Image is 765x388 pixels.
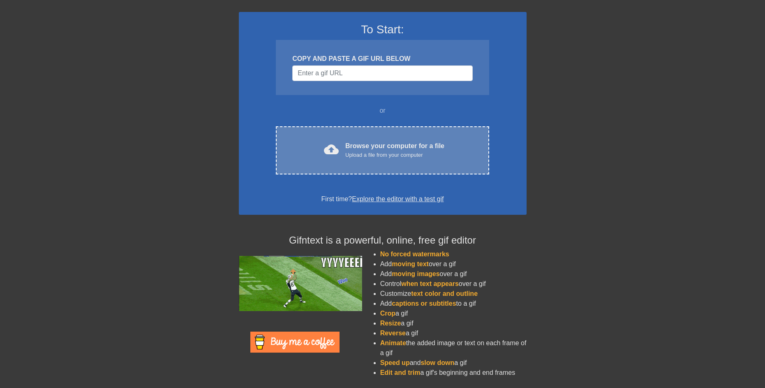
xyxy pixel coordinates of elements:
[352,195,444,202] a: Explore the editor with a test gif
[380,299,527,309] li: Add to a gif
[380,310,395,317] span: Crop
[392,270,439,277] span: moving images
[380,368,527,378] li: a gif's beginning and end frames
[380,328,527,338] li: a gif
[380,330,406,337] span: Reverse
[324,142,339,157] span: cloud_upload
[380,259,527,269] li: Add over a gif
[380,309,527,318] li: a gif
[380,358,527,368] li: and a gif
[392,260,429,267] span: moving text
[380,320,401,327] span: Resize
[345,141,444,159] div: Browse your computer for a file
[401,280,459,287] span: when text appears
[392,300,456,307] span: captions or subtitles
[345,151,444,159] div: Upload a file from your computer
[380,338,527,358] li: the added image or text on each frame of a gif
[380,251,449,258] span: No forced watermarks
[292,54,472,64] div: COPY AND PASTE A GIF URL BELOW
[250,23,516,37] h3: To Start:
[239,256,362,311] img: football_small.gif
[380,318,527,328] li: a gif
[380,339,406,346] span: Animate
[421,359,454,366] span: slow down
[380,289,527,299] li: Customize
[250,194,516,204] div: First time?
[380,369,421,376] span: Edit and trim
[380,279,527,289] li: Control over a gif
[250,332,340,353] img: Buy Me A Coffee
[411,290,478,297] span: text color and outline
[260,106,505,116] div: or
[239,235,527,246] h4: Gifntext is a powerful, online, free gif editor
[380,269,527,279] li: Add over a gif
[380,359,410,366] span: Speed up
[292,65,472,81] input: Username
